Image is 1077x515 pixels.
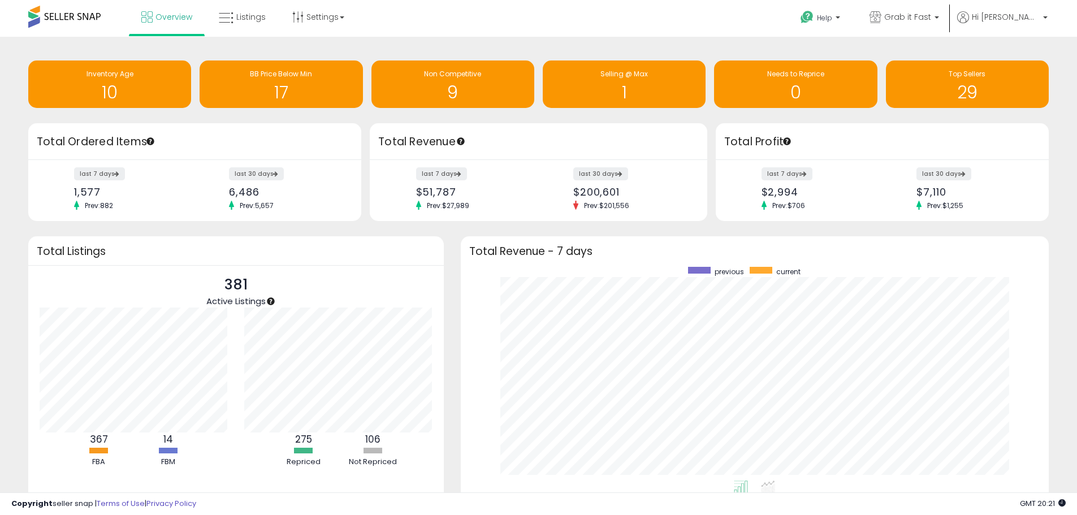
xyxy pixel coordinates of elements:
[543,60,706,108] a: Selling @ Max 1
[135,457,202,468] div: FBM
[74,167,125,180] label: last 7 days
[371,60,534,108] a: Non Competitive 9
[724,134,1040,150] h3: Total Profit
[714,60,877,108] a: Needs to Reprice 0
[817,13,832,23] span: Help
[97,498,145,509] a: Terms of Use
[377,83,529,102] h1: 9
[365,432,380,446] b: 106
[206,274,266,296] p: 381
[229,186,341,198] div: 6,486
[949,69,985,79] span: Top Sellers
[421,201,475,210] span: Prev: $27,989
[892,83,1043,102] h1: 29
[200,60,362,108] a: BB Price Below Min 17
[145,136,155,146] div: Tooltip anchor
[74,186,187,198] div: 1,577
[37,134,353,150] h3: Total Ordered Items
[800,10,814,24] i: Get Help
[34,83,185,102] h1: 10
[234,201,279,210] span: Prev: 5,657
[37,247,435,256] h3: Total Listings
[886,60,1049,108] a: Top Sellers 29
[884,11,931,23] span: Grab it Fast
[205,83,357,102] h1: 17
[782,136,792,146] div: Tooltip anchor
[65,457,133,468] div: FBA
[922,201,969,210] span: Prev: $1,255
[972,11,1040,23] span: Hi [PERSON_NAME]
[776,267,801,276] span: current
[28,60,191,108] a: Inventory Age 10
[416,167,467,180] label: last 7 days
[573,186,687,198] div: $200,601
[424,69,481,79] span: Non Competitive
[79,201,119,210] span: Prev: 882
[416,186,530,198] div: $51,787
[762,167,812,180] label: last 7 days
[86,69,133,79] span: Inventory Age
[236,11,266,23] span: Listings
[767,201,811,210] span: Prev: $706
[339,457,407,468] div: Not Repriced
[163,432,173,446] b: 14
[767,69,824,79] span: Needs to Reprice
[250,69,312,79] span: BB Price Below Min
[1020,498,1066,509] span: 2025-08-13 20:21 GMT
[957,11,1048,37] a: Hi [PERSON_NAME]
[720,83,871,102] h1: 0
[791,2,851,37] a: Help
[11,498,53,509] strong: Copyright
[270,457,338,468] div: Repriced
[11,499,196,509] div: seller snap | |
[206,295,266,307] span: Active Listings
[573,167,628,180] label: last 30 days
[266,296,276,306] div: Tooltip anchor
[378,134,699,150] h3: Total Revenue
[715,267,744,276] span: previous
[916,186,1029,198] div: $7,110
[146,498,196,509] a: Privacy Policy
[456,136,466,146] div: Tooltip anchor
[469,247,1040,256] h3: Total Revenue - 7 days
[295,432,312,446] b: 275
[155,11,192,23] span: Overview
[762,186,874,198] div: $2,994
[548,83,700,102] h1: 1
[90,432,108,446] b: 367
[600,69,648,79] span: Selling @ Max
[916,167,971,180] label: last 30 days
[578,201,635,210] span: Prev: $201,556
[229,167,284,180] label: last 30 days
